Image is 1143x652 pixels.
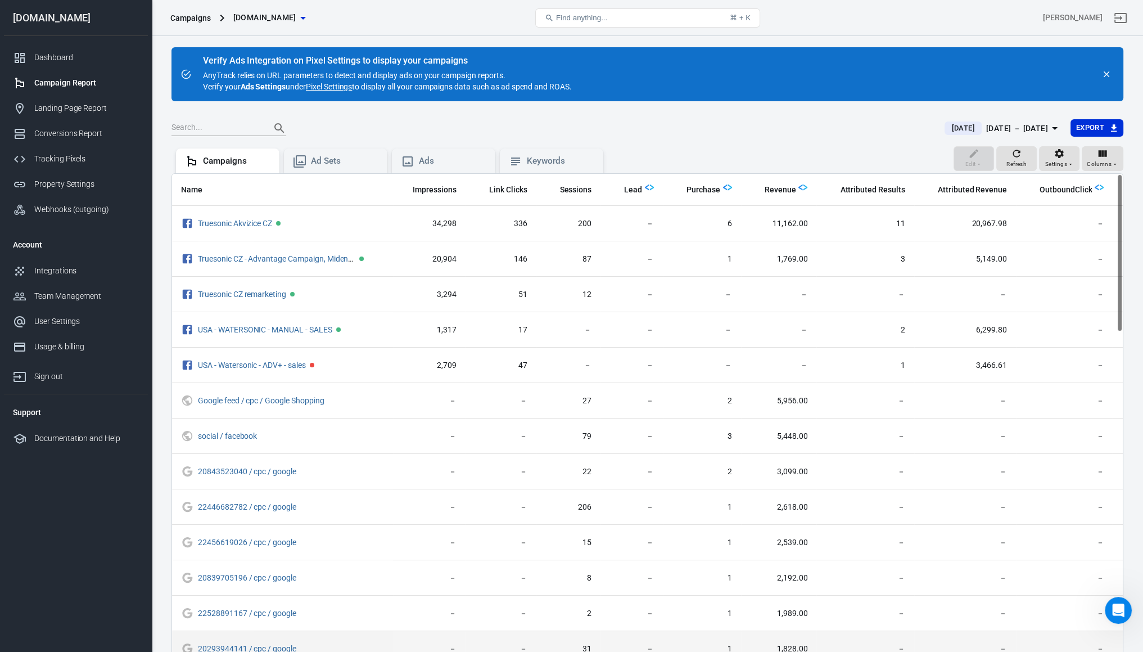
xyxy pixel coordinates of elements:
[4,309,148,334] a: User Settings
[184,320,216,345] div: yes
[311,155,378,167] div: Ad Sets
[4,70,148,96] a: Campaign Report
[475,254,527,265] span: 146
[609,573,654,584] span: －
[750,218,808,230] span: 11,162.00
[475,573,527,584] span: －
[923,431,1007,442] span: －
[1025,537,1104,548] span: －
[17,368,26,377] button: Emoji picker
[398,502,457,513] span: －
[290,292,295,296] span: Active
[34,265,139,277] div: Integrations
[545,218,591,230] span: 200
[398,431,457,442] span: －
[181,185,217,196] span: Name
[1025,502,1104,513] span: －
[765,183,796,196] span: Total revenue calculated by AnyTrack.
[840,183,905,196] span: The total conversions attributed according to your ad network (Facebook, Google, etc.)
[198,574,298,582] span: 20839705196 / cpc / google
[193,113,207,124] div: yes
[535,8,760,28] button: Find anything...⌘ + K
[181,358,193,372] svg: Facebook Ads
[34,153,139,165] div: Tracking Pixels
[923,325,1007,336] span: 6,299.80
[181,606,193,620] svg: Google
[986,122,1048,136] div: [DATE] － [DATE]
[545,537,591,548] span: 15
[34,341,139,353] div: Usage & billing
[181,185,202,196] span: Name
[750,289,808,300] span: －
[609,608,654,619] span: －
[398,183,457,196] span: The number of times your ads were on screen.
[1025,466,1104,478] span: －
[938,185,1007,196] span: Attributed Revenue
[672,573,732,584] span: 1
[266,115,293,142] button: Search
[398,289,457,300] span: 3,294
[672,395,732,407] span: 2
[176,5,197,26] button: Home
[198,326,334,334] span: USA - WATERSONIC - MANUAL - SALES
[475,537,527,548] span: －
[609,289,654,300] span: －
[193,327,207,338] div: yes
[198,503,298,511] span: 22446682782 / cpc / google
[750,608,808,619] span: 1,989.00
[9,320,216,354] div: Matous says…
[545,185,591,196] span: Sessions
[398,395,457,407] span: －
[4,197,148,222] a: Webhooks (outgoing)
[34,52,139,64] div: Dashboard
[545,289,591,300] span: 12
[35,368,44,377] button: Gif picker
[34,204,139,215] div: Webhooks (outgoing)
[198,502,296,511] a: 22446682782 / cpc / google
[624,185,642,196] span: Lead
[18,293,152,304] div: Is that what you were looking for?
[7,5,29,26] button: go back
[198,609,296,618] a: 22528891167 / cpc / google
[1105,597,1132,624] iframe: Intercom live chat
[398,254,457,265] span: 20,904
[545,395,591,407] span: 27
[750,325,808,336] span: －
[923,466,1007,478] span: －
[398,218,457,230] span: 34,298
[825,183,905,196] span: The total conversions attributed according to your ad network (Facebook, Google, etc.)
[198,538,296,547] a: 22456619026 / cpc / google
[336,327,341,332] span: Active
[359,257,364,261] span: Active
[672,537,732,548] span: 1
[1025,573,1104,584] span: －
[609,360,654,371] span: －
[4,96,148,121] a: Landing Page Report
[923,218,1007,230] span: 20,967.98
[825,325,905,336] span: 2
[1025,395,1104,407] span: －
[825,431,905,442] span: －
[198,609,298,617] span: 22528891167 / cpc / google
[825,395,905,407] span: －
[198,573,296,582] a: 20839705196 / cpc / google
[545,466,591,478] span: 22
[34,77,139,89] div: Campaign Report
[1043,12,1103,24] div: Account id: BeY51yNs
[198,397,326,404] span: Google feed / cpc / Google Shopping
[171,121,261,136] input: Search...
[723,183,732,192] img: Logo
[840,185,905,196] span: Attributed Results
[750,537,808,548] span: 2,539.00
[198,254,386,263] a: Truesonic CZ - Advantage Campaign, Mident Česko FB
[730,14,751,22] div: ⌘ + K
[750,466,808,478] span: 3,099.00
[672,325,732,336] span: －
[672,185,720,196] span: Purchase
[34,128,139,140] div: Conversions Report
[545,502,591,513] span: 206
[475,608,527,619] span: －
[672,218,732,230] span: 6
[936,119,1070,138] button: [DATE][DATE] － [DATE]
[609,395,654,407] span: －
